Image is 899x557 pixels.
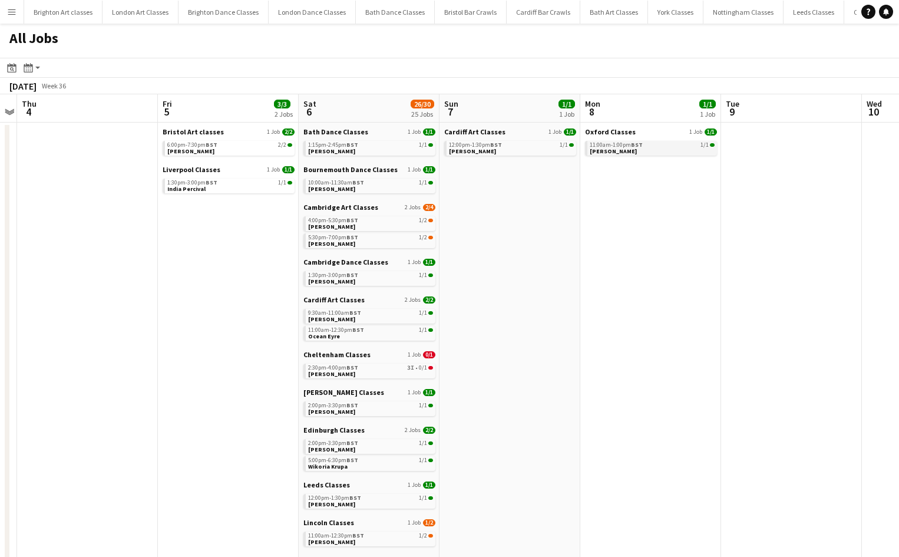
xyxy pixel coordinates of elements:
[275,110,293,118] div: 2 Jobs
[408,389,421,396] span: 1 Job
[346,233,358,241] span: BST
[590,141,715,154] a: 11:00am-1:00pmBST1/1[PERSON_NAME]
[308,235,358,240] span: 5:30pm-7:00pm
[303,295,365,304] span: Cardiff Art Classes
[308,364,433,377] a: 2:30pm-4:00pmBST3I•0/1[PERSON_NAME]
[631,141,643,149] span: BST
[423,427,435,434] span: 2/2
[419,180,427,186] span: 1/1
[405,427,421,434] span: 2 Jobs
[352,326,364,334] span: BST
[167,141,292,154] a: 6:00pm-7:30pmBST2/2[PERSON_NAME]
[444,98,458,109] span: Sun
[590,147,637,155] span: Valarie Micallef
[423,482,435,489] span: 1/1
[308,457,358,463] span: 5:00pm-6:30pm
[163,127,295,136] a: Bristol Art classes1 Job2/2
[703,1,784,24] button: Nottingham Classes
[303,258,435,295] div: Cambridge Dance Classes1 Job1/11:30pm-3:00pmBST1/1[PERSON_NAME]
[163,165,220,174] span: Liverpool Classes
[308,309,433,322] a: 9:30am-11:00amBST1/1[PERSON_NAME]
[308,216,433,230] a: 4:00pm-5:30pmBST1/2[PERSON_NAME]
[560,142,568,148] span: 1/1
[428,404,433,407] span: 1/1
[444,127,576,136] a: Cardiff Art Classes1 Job1/1
[303,165,398,174] span: Bournemouth Dance Classes
[423,204,435,211] span: 2/4
[346,456,358,464] span: BST
[689,128,702,136] span: 1 Job
[163,165,295,196] div: Liverpool Classes1 Job1/11:30pm-3:00pmBST1/1India Percival
[865,105,882,118] span: 10
[784,1,844,24] button: Leeds Classes
[352,532,364,539] span: BST
[408,166,421,173] span: 1 Job
[303,388,435,426] div: [PERSON_NAME] Classes1 Job1/12:00pm-3:30pmBST1/1[PERSON_NAME]
[580,1,648,24] button: Bath Art Classes
[308,403,358,408] span: 2:00pm-3:30pm
[585,127,717,136] a: Oxford Classes1 Job1/1
[444,127,576,158] div: Cardiff Art Classes1 Job1/112:00pm-1:30pmBST1/1[PERSON_NAME]
[308,217,358,223] span: 4:00pm-5:30pm
[411,100,434,108] span: 26/30
[724,105,739,118] span: 9
[419,310,427,316] span: 1/1
[423,128,435,136] span: 1/1
[308,271,433,285] a: 1:30pm-3:00pmBST1/1[PERSON_NAME]
[269,1,356,24] button: London Dance Classes
[303,203,378,212] span: Cambridge Art Classes
[302,105,316,118] span: 6
[428,143,433,147] span: 1/1
[352,179,364,186] span: BST
[423,296,435,304] span: 2/2
[308,310,361,316] span: 9:30am-11:00am
[303,518,354,527] span: Lincoln Classes
[346,439,358,447] span: BST
[408,259,421,266] span: 1 Job
[449,141,574,154] a: 12:00pm-1:30pmBST1/1[PERSON_NAME]
[303,518,435,527] a: Lincoln Classes1 Job1/2
[449,147,496,155] span: Marcus Brooker
[308,370,355,378] span: Meg Palmer
[303,388,435,397] a: [PERSON_NAME] Classes1 Job1/1
[303,127,368,136] span: Bath Dance Classes
[308,233,433,247] a: 5:30pm-7:00pmBST1/2[PERSON_NAME]
[419,457,427,463] span: 1/1
[308,332,340,340] span: Ocean Eyre
[308,532,433,545] a: 11:00am-12:30pmBST1/2[PERSON_NAME]
[590,142,643,148] span: 11:00am-1:00pm
[308,326,433,340] a: 11:00am-12:30pmBST1/1Ocean Eyre
[303,350,435,388] div: Cheltenham Classes1 Job0/12:30pm-4:00pmBST3I•0/1[PERSON_NAME]
[346,401,358,409] span: BST
[700,142,709,148] span: 1/1
[444,127,505,136] span: Cardiff Art Classes
[583,105,600,118] span: 8
[346,141,358,149] span: BST
[308,179,433,192] a: 10:00am-11:30amBST1/1[PERSON_NAME]
[308,223,355,230] span: Simon Ray
[303,480,435,518] div: Leeds Classes1 Job1/112:00pm-1:30pmBST1/1[PERSON_NAME]
[558,100,575,108] span: 1/1
[303,203,435,212] a: Cambridge Art Classes2 Jobs2/4
[428,534,433,538] span: 1/2
[303,480,350,489] span: Leeds Classes
[585,98,600,109] span: Mon
[274,100,290,108] span: 3/3
[278,142,286,148] span: 2/2
[161,105,172,118] span: 5
[267,166,280,173] span: 1 Job
[20,105,37,118] span: 4
[167,179,292,192] a: 1:30pm-3:00pmBST1/1India Percival
[548,128,561,136] span: 1 Job
[303,426,435,480] div: Edinburgh Classes2 Jobs2/22:00pm-3:30pmBST1/1[PERSON_NAME]5:00pm-6:30pmBST1/1Wikoria Krupa
[423,259,435,266] span: 1/1
[428,328,433,332] span: 1/1
[419,533,427,539] span: 1/2
[303,518,435,556] div: Lincoln Classes1 Job1/211:00am-12:30pmBST1/2[PERSON_NAME]
[428,459,433,462] span: 1/1
[419,495,427,501] span: 1/1
[419,142,427,148] span: 1/1
[449,142,502,148] span: 12:00pm-1:30pm
[308,141,433,154] a: 1:15pm-2:45pmBST1/1[PERSON_NAME]
[419,440,427,446] span: 1/1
